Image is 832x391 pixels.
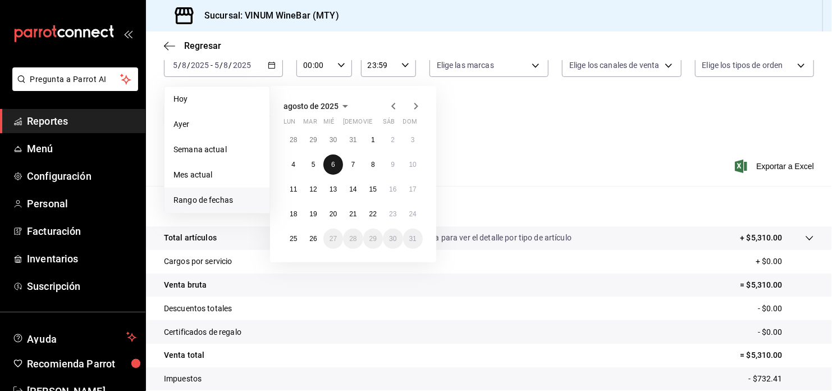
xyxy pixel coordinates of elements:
abbr: 18 de agosto de 2025 [290,210,297,218]
span: Elige los tipos de orden [702,60,783,71]
button: 26 de agosto de 2025 [303,229,323,249]
p: Resumen [164,199,814,213]
button: 3 de agosto de 2025 [403,130,423,150]
abbr: 30 de agosto de 2025 [389,235,396,243]
abbr: lunes [284,118,295,130]
abbr: viernes [363,118,372,130]
span: agosto de 2025 [284,102,339,111]
abbr: 23 de agosto de 2025 [389,210,396,218]
abbr: 20 de agosto de 2025 [330,210,337,218]
abbr: 29 de agosto de 2025 [369,235,377,243]
abbr: 26 de agosto de 2025 [309,235,317,243]
p: Venta total [164,349,204,361]
button: 23 de agosto de 2025 [383,204,403,224]
abbr: 10 de agosto de 2025 [409,161,417,169]
button: 14 de agosto de 2025 [343,179,363,199]
button: 9 de agosto de 2025 [383,154,403,175]
abbr: 3 de agosto de 2025 [411,136,415,144]
abbr: 19 de agosto de 2025 [309,210,317,218]
button: 7 de agosto de 2025 [343,154,363,175]
button: 24 de agosto de 2025 [403,204,423,224]
button: 25 de agosto de 2025 [284,229,303,249]
span: Facturación [27,224,136,239]
abbr: sábado [383,118,395,130]
abbr: 28 de agosto de 2025 [349,235,356,243]
button: 31 de agosto de 2025 [403,229,423,249]
span: Suscripción [27,279,136,294]
button: Regresar [164,40,221,51]
button: 2 de agosto de 2025 [383,130,403,150]
span: Regresar [184,40,221,51]
abbr: 4 de agosto de 2025 [291,161,295,169]
abbr: 11 de agosto de 2025 [290,185,297,193]
p: - $0.00 [758,303,814,315]
button: 16 de agosto de 2025 [383,179,403,199]
button: Exportar a Excel [737,160,814,173]
button: open_drawer_menu [124,29,132,38]
input: ---- [190,61,209,70]
abbr: 1 de agosto de 2025 [371,136,375,144]
p: Impuestos [164,373,202,385]
button: 29 de julio de 2025 [303,130,323,150]
span: - [211,61,213,70]
abbr: 22 de agosto de 2025 [369,210,377,218]
button: 18 de agosto de 2025 [284,204,303,224]
input: -- [223,61,229,70]
button: 8 de agosto de 2025 [363,154,383,175]
button: 19 de agosto de 2025 [303,204,323,224]
button: 12 de agosto de 2025 [303,179,323,199]
span: Inventarios [27,251,136,266]
button: 29 de agosto de 2025 [363,229,383,249]
abbr: 27 de agosto de 2025 [330,235,337,243]
p: = $5,310.00 [740,279,814,291]
button: 10 de agosto de 2025 [403,154,423,175]
button: 1 de agosto de 2025 [363,130,383,150]
abbr: 30 de julio de 2025 [330,136,337,144]
p: + $0.00 [756,256,814,267]
abbr: 5 de agosto de 2025 [312,161,316,169]
button: 21 de agosto de 2025 [343,204,363,224]
button: 15 de agosto de 2025 [363,179,383,199]
abbr: 8 de agosto de 2025 [371,161,375,169]
span: Elige las marcas [437,60,494,71]
span: Ayuda [27,330,122,344]
button: 5 de agosto de 2025 [303,154,323,175]
p: - $732.41 [749,373,814,385]
abbr: 6 de agosto de 2025 [331,161,335,169]
abbr: 13 de agosto de 2025 [330,185,337,193]
p: - $0.00 [758,326,814,338]
abbr: 24 de agosto de 2025 [409,210,417,218]
a: Pregunta a Parrot AI [8,81,138,93]
button: 30 de julio de 2025 [323,130,343,150]
p: + $5,310.00 [740,232,783,244]
input: -- [172,61,178,70]
span: Mes actual [173,169,260,181]
p: Da clic en la fila para ver el detalle por tipo de artículo [385,232,572,244]
abbr: 28 de julio de 2025 [290,136,297,144]
abbr: jueves [343,118,409,130]
button: 6 de agosto de 2025 [323,154,343,175]
abbr: 15 de agosto de 2025 [369,185,377,193]
span: Personal [27,196,136,211]
span: Hoy [173,93,260,105]
button: 20 de agosto de 2025 [323,204,343,224]
span: / [229,61,232,70]
button: agosto de 2025 [284,99,352,113]
abbr: 29 de julio de 2025 [309,136,317,144]
button: 13 de agosto de 2025 [323,179,343,199]
p: Descuentos totales [164,303,232,315]
button: 31 de julio de 2025 [343,130,363,150]
span: Pregunta a Parrot AI [30,74,121,85]
span: Reportes [27,113,136,129]
p: = $5,310.00 [740,349,814,361]
span: Rango de fechas [173,194,260,206]
button: 27 de agosto de 2025 [323,229,343,249]
abbr: 7 de agosto de 2025 [351,161,355,169]
span: Menú [27,141,136,156]
abbr: 14 de agosto de 2025 [349,185,356,193]
span: / [178,61,181,70]
button: 17 de agosto de 2025 [403,179,423,199]
abbr: 12 de agosto de 2025 [309,185,317,193]
abbr: domingo [403,118,417,130]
